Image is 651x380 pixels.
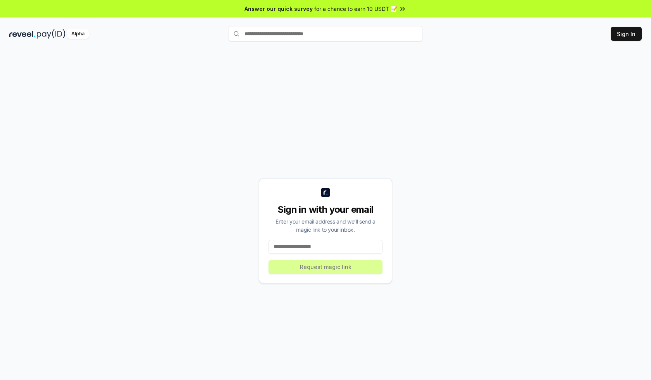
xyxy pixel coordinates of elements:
[314,5,397,13] span: for a chance to earn 10 USDT 📝
[245,5,313,13] span: Answer our quick survey
[321,188,330,197] img: logo_small
[269,217,382,234] div: Enter your email address and we’ll send a magic link to your inbox.
[269,203,382,216] div: Sign in with your email
[611,27,642,41] button: Sign In
[67,29,89,39] div: Alpha
[37,29,65,39] img: pay_id
[9,29,35,39] img: reveel_dark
